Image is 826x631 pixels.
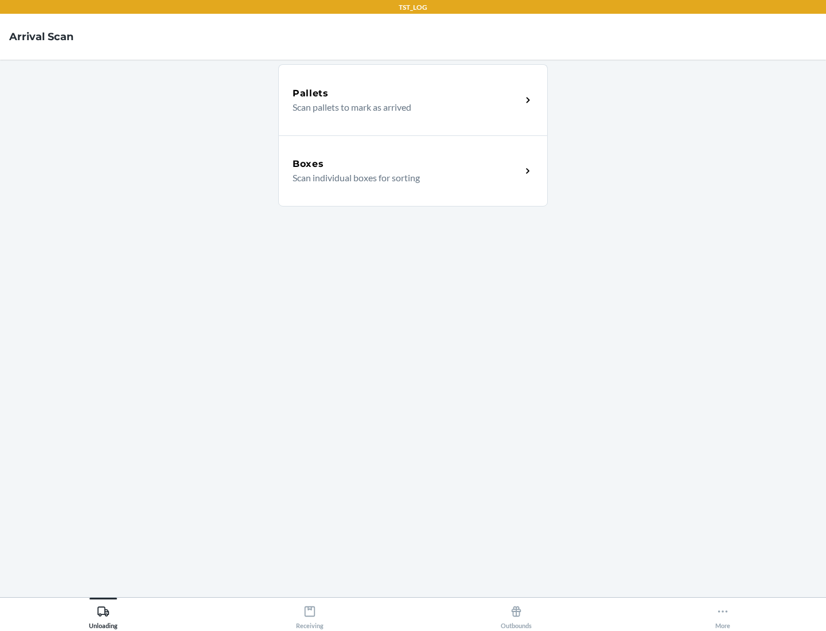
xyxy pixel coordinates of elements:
h5: Pallets [293,87,329,100]
p: TST_LOG [399,2,427,13]
div: Unloading [89,601,118,629]
button: Outbounds [413,598,619,629]
p: Scan pallets to mark as arrived [293,100,512,114]
a: PalletsScan pallets to mark as arrived [278,64,548,135]
div: More [715,601,730,629]
div: Outbounds [501,601,532,629]
button: More [619,598,826,629]
h4: Arrival Scan [9,29,73,44]
p: Scan individual boxes for sorting [293,171,512,185]
button: Receiving [206,598,413,629]
a: BoxesScan individual boxes for sorting [278,135,548,207]
div: Receiving [296,601,324,629]
h5: Boxes [293,157,324,171]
